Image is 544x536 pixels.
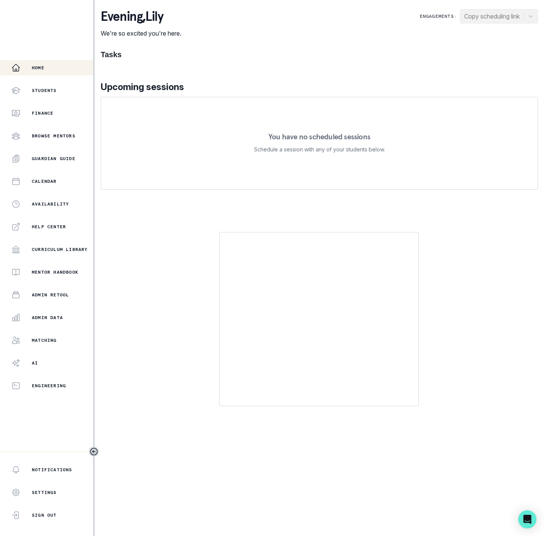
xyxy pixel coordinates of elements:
div: Open Intercom Messenger [518,510,536,528]
p: Students [32,87,57,93]
p: Browse Mentors [32,133,75,139]
p: We're so excited you're here. [101,29,181,38]
p: Admin Data [32,315,63,321]
h1: Tasks [101,50,538,59]
p: Calendar [32,178,57,184]
p: Schedule a session with any of your students below. [254,145,385,154]
button: Toggle sidebar [89,447,99,457]
p: You have no scheduled sessions [268,133,370,140]
p: Engineering [32,383,66,389]
p: Notifications [32,467,72,473]
p: Upcoming sessions [101,80,538,94]
p: Availability [32,201,69,207]
p: Mentor Handbook [32,269,78,275]
p: Settings [32,489,57,495]
p: Admin Retool [32,292,69,298]
p: Sign Out [32,512,57,518]
p: AI [32,360,38,366]
p: Curriculum Library [32,246,88,252]
p: Guardian Guide [32,156,75,162]
p: Engagements: [420,13,457,19]
p: Help Center [32,224,66,230]
p: Matching [32,337,57,343]
p: Finance [32,110,53,116]
p: evening , Lily [101,9,181,24]
p: Home [32,65,44,71]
